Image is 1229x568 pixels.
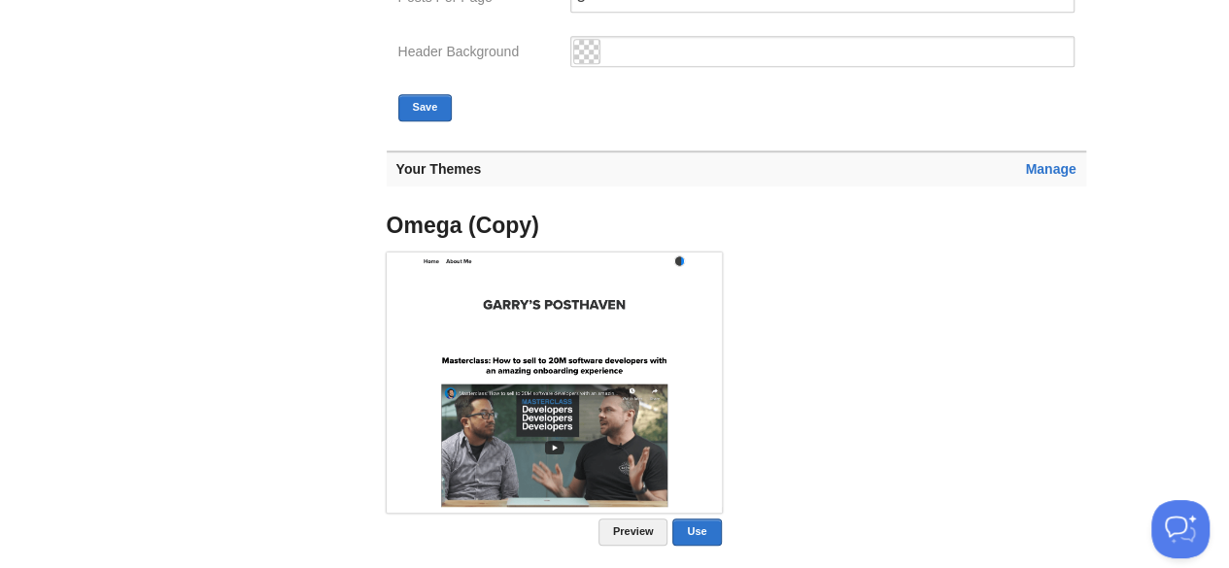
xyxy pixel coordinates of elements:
[398,45,559,63] label: Header Background
[387,252,722,507] img: Screenshot
[387,214,722,238] h4: Omega (Copy)
[672,518,721,546] a: Use
[1151,500,1210,558] iframe: Help Scout Beacon - Open
[598,518,668,546] a: Preview
[1025,161,1075,177] a: Manage
[398,94,453,121] button: Save
[387,150,1086,186] h3: Your Themes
